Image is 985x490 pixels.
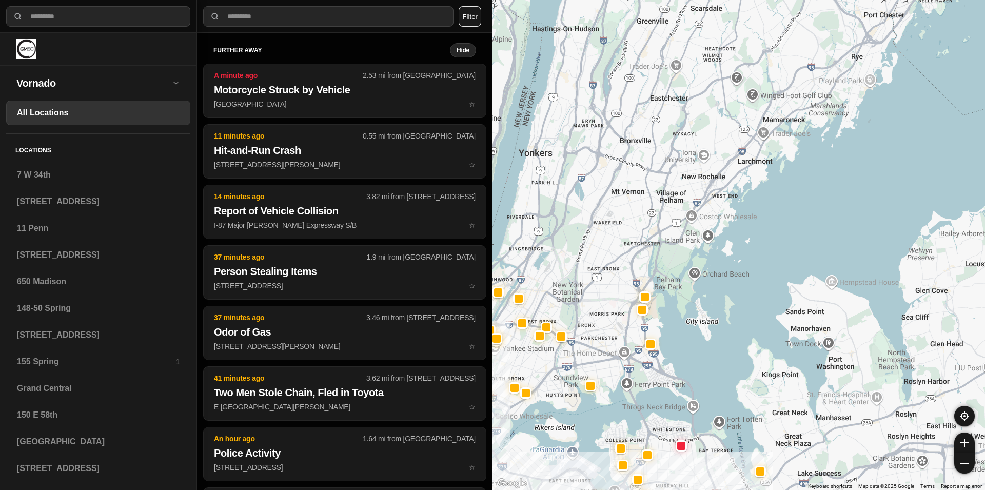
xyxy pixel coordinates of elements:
[214,83,476,97] h2: Motorcycle Struck by Vehicle
[214,131,363,141] p: 11 minutes ago
[6,376,190,401] a: Grand Central
[469,463,476,472] span: star
[366,312,476,323] p: 3.46 mi from [STREET_ADDRESS]
[214,220,476,230] p: I-87 Major [PERSON_NAME] Expressway S/B
[363,70,476,81] p: 2.53 mi from [GEOGRAPHIC_DATA]
[175,357,180,367] p: 1
[203,342,486,350] a: 37 minutes ago3.46 mi from [STREET_ADDRESS]Odor of Gas[STREET_ADDRESS][PERSON_NAME]star
[6,456,190,481] a: [STREET_ADDRESS]
[6,349,190,374] a: 155 Spring1
[954,406,975,426] button: recenter
[6,163,190,187] a: 7 W 34th
[495,477,529,490] a: Open this area in Google Maps (opens a new window)
[6,269,190,294] a: 650 Madison
[495,477,529,490] img: Google
[457,46,469,54] small: Hide
[213,46,450,54] h5: further away
[214,191,366,202] p: 14 minutes ago
[469,161,476,169] span: star
[214,341,476,351] p: [STREET_ADDRESS][PERSON_NAME]
[214,204,476,218] h2: Report of Vehicle Collision
[16,39,36,59] img: logo
[6,243,190,267] a: [STREET_ADDRESS]
[203,245,486,300] button: 37 minutes ago1.9 mi from [GEOGRAPHIC_DATA]Person Stealing Items[STREET_ADDRESS]star
[6,101,190,125] a: All Locations
[954,453,975,474] button: zoom-out
[214,325,476,339] h2: Odor of Gas
[469,282,476,290] span: star
[17,382,180,395] h3: Grand Central
[6,296,190,321] a: 148-50 Spring
[858,483,914,489] span: Map data ©2025 Google
[17,276,180,288] h3: 650 Madison
[214,373,366,383] p: 41 minutes ago
[367,252,476,262] p: 1.9 mi from [GEOGRAPHIC_DATA]
[6,189,190,214] a: [STREET_ADDRESS]
[469,342,476,350] span: star
[941,483,982,489] a: Report a map error
[954,433,975,453] button: zoom-in
[6,134,190,163] h5: Locations
[960,459,969,467] img: zoom-out
[203,160,486,169] a: 11 minutes ago0.55 mi from [GEOGRAPHIC_DATA]Hit-and-Run Crash[STREET_ADDRESS][PERSON_NAME]star
[203,185,486,239] button: 14 minutes ago3.82 mi from [STREET_ADDRESS]Report of Vehicle CollisionI-87 Major [PERSON_NAME] Ex...
[214,402,476,412] p: E [GEOGRAPHIC_DATA][PERSON_NAME]
[17,249,180,261] h3: [STREET_ADDRESS]
[203,463,486,472] a: An hour ago1.64 mi from [GEOGRAPHIC_DATA]Police Activity[STREET_ADDRESS]star
[214,252,367,262] p: 37 minutes ago
[17,169,180,181] h3: 7 W 34th
[17,409,180,421] h3: 150 E 58th
[450,43,476,57] button: Hide
[203,281,486,290] a: 37 minutes ago1.9 mi from [GEOGRAPHIC_DATA]Person Stealing Items[STREET_ADDRESS]star
[366,191,476,202] p: 3.82 mi from [STREET_ADDRESS]
[960,439,969,447] img: zoom-in
[214,446,476,460] h2: Police Activity
[17,195,180,208] h3: [STREET_ADDRESS]
[214,264,476,279] h2: Person Stealing Items
[17,222,180,234] h3: 11 Penn
[6,216,190,241] a: 11 Penn
[214,385,476,400] h2: Two Men Stole Chain, Fled in Toyota
[17,107,180,119] h3: All Locations
[203,427,486,481] button: An hour ago1.64 mi from [GEOGRAPHIC_DATA]Police Activity[STREET_ADDRESS]star
[17,462,180,475] h3: [STREET_ADDRESS]
[203,366,486,421] button: 41 minutes ago3.62 mi from [STREET_ADDRESS]Two Men Stole Chain, Fled in ToyotaE [GEOGRAPHIC_DATA]...
[214,143,476,158] h2: Hit-and-Run Crash
[363,434,476,444] p: 1.64 mi from [GEOGRAPHIC_DATA]
[6,323,190,347] a: [STREET_ADDRESS]
[17,356,175,368] h3: 155 Spring
[203,124,486,179] button: 11 minutes ago0.55 mi from [GEOGRAPHIC_DATA]Hit-and-Run Crash[STREET_ADDRESS][PERSON_NAME]star
[960,411,969,421] img: recenter
[203,100,486,108] a: A minute ago2.53 mi from [GEOGRAPHIC_DATA]Motorcycle Struck by Vehicle[GEOGRAPHIC_DATA]star
[214,281,476,291] p: [STREET_ADDRESS]
[920,483,935,489] a: Terms (opens in new tab)
[210,11,220,22] img: search
[459,6,481,27] button: Filter
[203,306,486,360] button: 37 minutes ago3.46 mi from [STREET_ADDRESS]Odor of Gas[STREET_ADDRESS][PERSON_NAME]star
[13,11,23,22] img: search
[17,436,180,448] h3: [GEOGRAPHIC_DATA]
[366,373,476,383] p: 3.62 mi from [STREET_ADDRESS]
[6,429,190,454] a: [GEOGRAPHIC_DATA]
[469,403,476,411] span: star
[469,100,476,108] span: star
[808,483,852,490] button: Keyboard shortcuts
[214,70,363,81] p: A minute ago
[172,79,180,87] img: open
[203,402,486,411] a: 41 minutes ago3.62 mi from [STREET_ADDRESS]Two Men Stole Chain, Fled in ToyotaE [GEOGRAPHIC_DATA]...
[17,329,180,341] h3: [STREET_ADDRESS]
[214,462,476,473] p: [STREET_ADDRESS]
[214,434,363,444] p: An hour ago
[6,403,190,427] a: 150 E 58th
[214,160,476,170] p: [STREET_ADDRESS][PERSON_NAME]
[363,131,476,141] p: 0.55 mi from [GEOGRAPHIC_DATA]
[17,302,180,315] h3: 148-50 Spring
[469,221,476,229] span: star
[16,76,172,90] h2: Vornado
[214,99,476,109] p: [GEOGRAPHIC_DATA]
[203,221,486,229] a: 14 minutes ago3.82 mi from [STREET_ADDRESS]Report of Vehicle CollisionI-87 Major [PERSON_NAME] Ex...
[214,312,366,323] p: 37 minutes ago
[203,64,486,118] button: A minute ago2.53 mi from [GEOGRAPHIC_DATA]Motorcycle Struck by Vehicle[GEOGRAPHIC_DATA]star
